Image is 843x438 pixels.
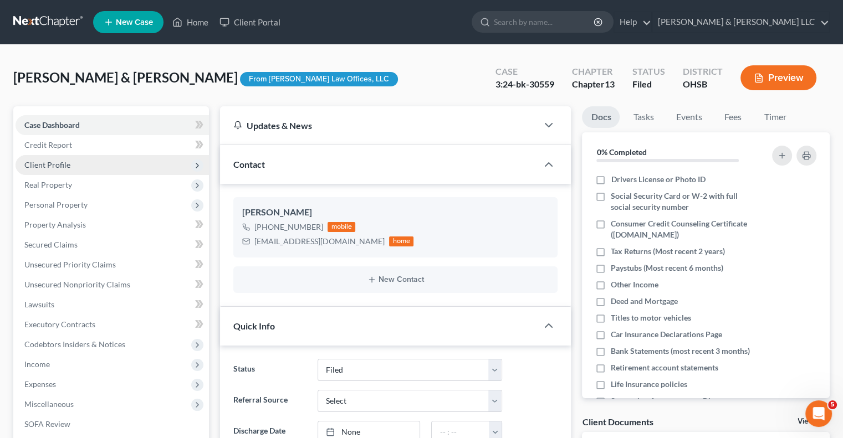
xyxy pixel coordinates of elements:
[740,65,816,90] button: Preview
[611,312,691,323] span: Titles to motor vehicles
[16,255,209,275] a: Unsecured Priority Claims
[23,330,186,342] div: Amendments
[715,106,750,128] a: Fees
[755,106,795,128] a: Timer
[596,147,646,157] strong: 0% Completed
[16,315,209,334] a: Executory Contracts
[233,120,524,131] div: Updates & News
[23,140,199,151] div: Recent message
[16,414,209,434] a: SOFA Review
[611,279,658,290] span: Other Income
[611,346,750,357] span: Bank Statements (most recent 3 months)
[611,190,758,213] span: Social Security Card or W-2 with full social security number
[572,78,615,91] div: Chapter
[240,72,398,87] div: From [PERSON_NAME] Law Offices, LLC
[23,215,185,226] div: We typically reply in a few hours
[24,419,70,429] span: SOFA Review
[605,79,615,89] span: 13
[23,156,45,178] img: Profile image for Lindsey
[161,18,183,40] img: Profile image for Emma
[23,203,185,215] div: Send us a message
[24,399,74,409] span: Miscellaneous
[495,65,554,78] div: Case
[582,416,653,427] div: Client Documents
[24,339,125,349] span: Codebtors Insiders & Notices
[148,336,222,380] button: Help
[254,221,323,233] div: [PHONE_NUMBER]
[233,159,265,169] span: Contact
[24,364,49,372] span: Home
[49,157,554,166] span: Of course! We appreciate your patience. We have some updates that should smooth out the MFA filin...
[667,106,711,128] a: Events
[624,106,662,128] a: Tasks
[828,400,837,409] span: 5
[242,206,549,219] div: [PERSON_NAME]
[16,215,209,235] a: Property Analysis
[167,12,214,32] a: Home
[611,329,722,340] span: Car Insurance Declarations Page
[12,147,210,188] div: Profile image for LindseyOf course! We appreciate your patience. We have some updates that should...
[116,167,147,179] div: • [DATE]
[214,12,286,32] a: Client Portal
[632,78,665,91] div: Filed
[16,273,206,305] div: Statement of Financial Affairs - Payments Made in the Last 90 days
[683,78,723,91] div: OHSB
[611,296,678,307] span: Deed and Mortgage
[798,418,825,425] a: View All
[24,160,70,169] span: Client Profile
[140,18,162,40] img: Profile image for James
[611,379,687,390] span: Life Insurance policies
[495,78,554,91] div: 3:24-bk-30559
[13,69,238,85] span: [PERSON_NAME] & [PERSON_NAME]
[49,167,114,179] div: [PERSON_NAME]
[24,180,72,189] span: Real Property
[805,400,832,427] iframe: Intercom live chat
[16,305,206,326] div: Attorney's Disclosure of Compensation
[16,115,209,135] a: Case Dashboard
[582,106,620,128] a: Docs
[228,359,311,381] label: Status
[16,246,206,269] button: Search for help
[611,362,718,373] span: Retirement account statements
[24,320,95,329] span: Executory Contracts
[22,79,200,97] p: Hi there!
[24,200,88,209] span: Personal Property
[611,218,758,240] span: Consumer Credit Counseling Certificate ([DOMAIN_NAME])
[24,359,50,369] span: Income
[228,390,311,412] label: Referral Source
[176,364,193,372] span: Help
[24,379,56,389] span: Expenses
[16,235,209,255] a: Secured Claims
[572,65,615,78] div: Chapter
[233,321,275,331] span: Quick Info
[23,310,186,321] div: Attorney's Disclosure of Compensation
[254,236,385,247] div: [EMAIL_ADDRESS][DOMAIN_NAME]
[24,220,86,229] span: Property Analysis
[22,24,96,35] img: logo
[16,295,209,315] a: Lawsuits
[24,140,72,150] span: Credit Report
[16,135,209,155] a: Credit Report
[24,240,78,249] span: Secured Claims
[611,174,705,185] span: Drivers License or Photo ID
[614,12,651,32] a: Help
[119,18,141,40] img: Profile image for Lindsey
[191,18,211,38] div: Close
[24,260,116,269] span: Unsecured Priority Claims
[494,12,595,32] input: Search by name...
[92,364,130,372] span: Messages
[389,236,413,246] div: home
[24,120,80,130] span: Case Dashboard
[632,65,665,78] div: Status
[16,326,206,346] div: Amendments
[611,246,725,257] span: Tax Returns (Most recent 2 years)
[23,252,90,264] span: Search for help
[611,395,758,418] span: Separation Agreements or Divorce Decrees
[242,275,549,284] button: New Contact
[24,300,54,309] span: Lawsuits
[74,336,147,380] button: Messages
[11,194,211,236] div: Send us a messageWe typically reply in a few hours
[22,97,200,116] p: How can we help?
[328,222,355,232] div: mobile
[16,275,209,295] a: Unsecured Nonpriority Claims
